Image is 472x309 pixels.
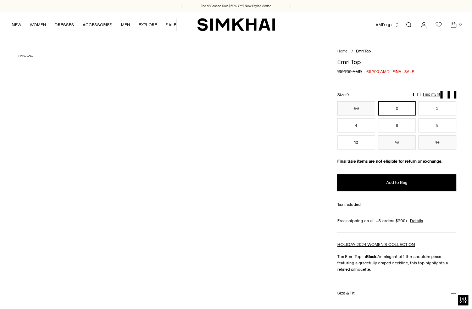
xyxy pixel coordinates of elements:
a: SIMKHAI [197,18,275,32]
div: Tax included. [337,201,456,208]
span: Add to Bag [386,180,407,186]
h3: Size & Fit [337,291,354,296]
nav: breadcrumbs [337,49,456,55]
button: 8 [418,118,456,133]
a: Details [410,218,423,224]
a: ACCESSORIES [83,17,112,33]
strong: Final Sale items are not eligible for return or exchange. [337,159,443,164]
button: 2 [418,101,456,116]
a: Open search modal [402,18,416,32]
button: 0 [378,101,416,116]
h1: Emri Top [337,59,456,65]
p: The Emri Top in An elegant off-the-shoulder piece featuring a gracefully draped neckline, this to... [337,253,456,273]
button: 14 [418,135,456,150]
button: 12 [378,135,416,150]
button: 00 [337,101,375,116]
span: 0 [346,92,349,97]
a: Emri Top [170,51,322,279]
a: Open cart modal [446,18,461,32]
button: Size & Fit [337,284,456,302]
button: Add to Bag [337,174,456,191]
a: WOMEN [30,17,46,33]
a: Emri Top [16,51,167,279]
button: 10 [337,135,375,150]
a: EXPLORE [139,17,157,33]
label: Size: [337,91,349,98]
span: 0 [457,21,463,28]
s: 139,700 AMD [337,68,362,75]
span: 69,700 AMD [366,68,390,75]
strong: Black. [366,254,377,259]
a: Home [337,49,348,54]
a: Wishlist [432,18,446,32]
a: SALE [166,17,176,33]
button: 6 [378,118,416,133]
a: HOLIDAY 2024 WOMEN'S COLLECTION [337,242,415,247]
a: NEW [12,17,21,33]
a: MEN [121,17,130,33]
a: Go to the account page [417,18,431,32]
button: AMD դր. [376,17,399,33]
button: 4 [337,118,375,133]
div: / [351,49,353,55]
a: DRESSES [55,17,74,33]
div: Free shipping on all US orders $200+ [337,218,456,224]
span: Emri Top [356,49,371,54]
